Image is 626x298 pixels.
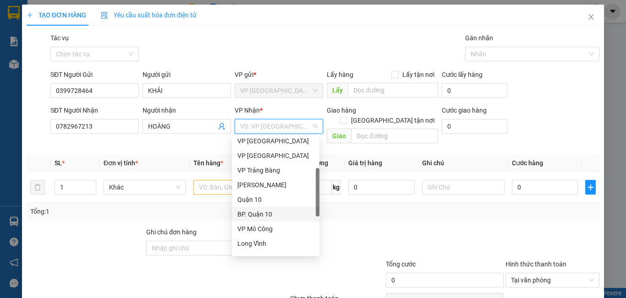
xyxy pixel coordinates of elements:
div: Bến Cầu [232,251,319,265]
span: Bến xe [GEOGRAPHIC_DATA] [72,15,123,26]
span: 14:40:34 [DATE] [20,66,56,72]
span: 01 Võ Văn Truyện, KP.1, Phường 2 [72,27,126,39]
div: Quận 10 [232,192,319,207]
label: Hình thức thanh toán [505,260,566,268]
div: Bến Cầu [237,253,314,263]
span: close [588,13,595,21]
div: BP. Quận 10 [237,209,314,219]
span: VP Phước Đông [240,84,318,98]
span: user-add [218,123,225,130]
div: [PERSON_NAME] [237,180,314,190]
span: Cước hàng [512,159,543,167]
img: icon [101,12,108,19]
div: SĐT Người Gửi [50,70,139,80]
div: VP [GEOGRAPHIC_DATA] [237,136,314,146]
span: plus [27,12,33,18]
span: In ngày: [3,66,56,72]
div: Người nhận [143,105,231,115]
label: Cước giao hàng [442,107,487,114]
div: Hòa Thành [232,178,319,192]
span: VP Nhận [235,107,260,114]
label: Tác vụ [50,34,69,42]
span: Tại văn phòng [511,273,594,287]
div: Tổng: 1 [30,206,242,217]
span: [GEOGRAPHIC_DATA] tận nơi [347,115,438,125]
div: VP [GEOGRAPHIC_DATA] [237,151,314,161]
label: Cước lấy hàng [442,71,483,78]
div: Người gửi [143,70,231,80]
span: SL [55,159,62,167]
span: Đơn vị tính [104,159,138,167]
div: VP Trảng Bàng [237,165,314,175]
button: Close [578,5,604,30]
div: VP Mỏ Công [237,224,314,234]
button: delete [30,180,45,195]
div: VP Giang Tân [232,148,319,163]
div: Long Vĩnh [237,238,314,249]
div: Quận 10 [237,195,314,205]
span: Lấy [327,83,348,98]
th: Ghi chú [418,154,508,172]
input: Ghi Chú [422,180,505,195]
span: ----------------------------------------- [25,49,112,57]
span: TẠO ĐƠN HÀNG [27,11,86,19]
input: Cước lấy hàng [442,83,507,98]
strong: ĐỒNG PHƯỚC [72,5,126,13]
span: VPPD1208250011 [46,58,96,65]
span: plus [586,184,595,191]
div: SĐT Người Nhận [50,105,139,115]
span: Giao hàng [327,107,356,114]
div: VP Mỏ Công [232,222,319,236]
span: Giá trị hàng [348,159,382,167]
span: Tên hàng [193,159,223,167]
label: Ghi chú đơn hàng [146,228,197,236]
span: Hotline: 19001152 [72,41,112,46]
input: Dọc đường [348,83,438,98]
span: Giao [327,129,351,143]
span: kg [332,180,341,195]
div: Long Vĩnh [232,236,319,251]
input: Cước giao hàng [442,119,507,134]
div: BP. Quận 10 [232,207,319,222]
label: Gán nhãn [465,34,493,42]
button: plus [585,180,596,195]
div: VP gửi [235,70,323,80]
span: [PERSON_NAME]: [3,59,96,65]
input: VD: Bàn, Ghế [193,180,276,195]
input: 0 [348,180,414,195]
div: VP Tân Biên [232,134,319,148]
span: Khác [109,180,181,194]
input: Ghi chú đơn hàng [146,241,264,255]
span: Lấy tận nơi [399,70,438,80]
span: Lấy hàng [327,71,353,78]
span: Yêu cầu xuất hóa đơn điện tử [101,11,197,19]
div: VP Trảng Bàng [232,163,319,178]
span: Tổng cước [386,260,416,268]
input: Dọc đường [351,129,438,143]
img: logo [3,5,44,46]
